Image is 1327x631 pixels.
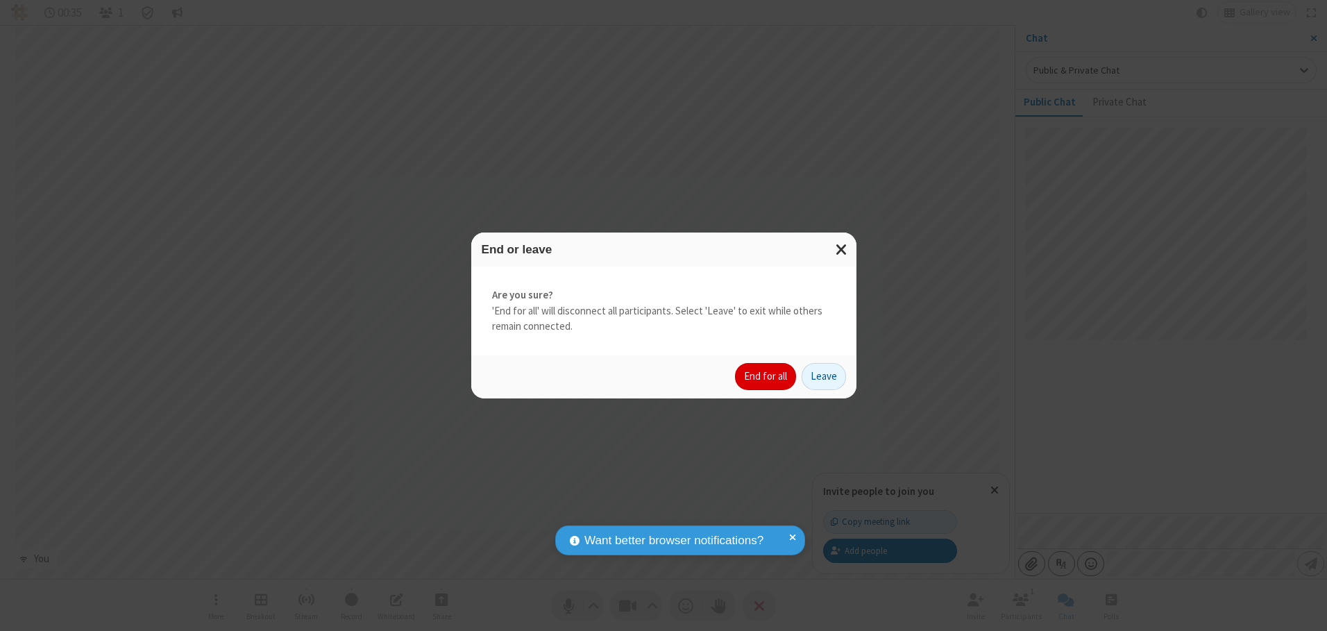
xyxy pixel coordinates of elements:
span: Want better browser notifications? [584,532,763,550]
h3: End or leave [482,243,846,256]
button: Close modal [827,233,856,267]
button: Leave [802,363,846,391]
div: 'End for all' will disconnect all participants. Select 'Leave' to exit while others remain connec... [471,267,856,355]
button: End for all [735,363,796,391]
strong: Are you sure? [492,287,836,303]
